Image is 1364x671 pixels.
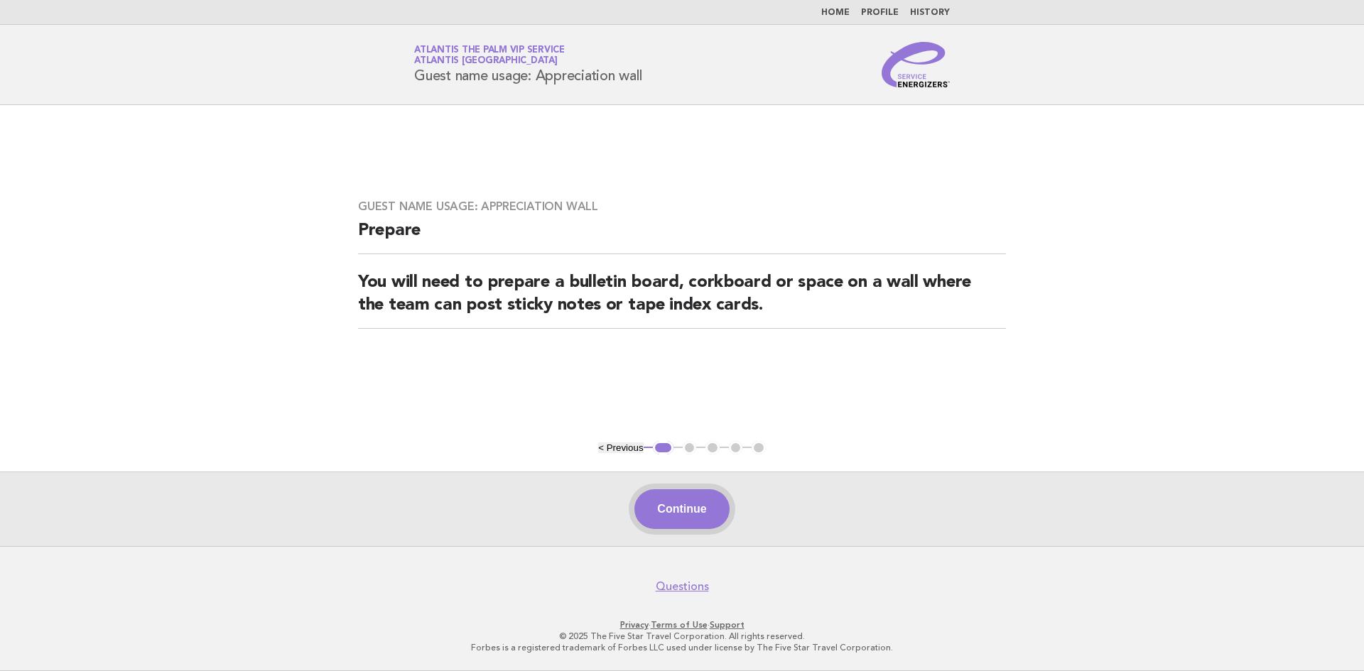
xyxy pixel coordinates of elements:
[358,271,1006,329] h2: You will need to prepare a bulletin board, corkboard or space on a wall where the team can post s...
[247,642,1117,653] p: Forbes is a registered trademark of Forbes LLC used under license by The Five Star Travel Corpora...
[821,9,850,17] a: Home
[710,620,745,630] a: Support
[358,200,1006,214] h3: Guest name usage: Appreciation wall
[358,219,1006,254] h2: Prepare
[861,9,899,17] a: Profile
[653,441,673,455] button: 1
[620,620,649,630] a: Privacy
[634,489,729,529] button: Continue
[247,619,1117,631] p: · ·
[247,631,1117,642] p: © 2025 The Five Star Travel Corporation. All rights reserved.
[882,42,950,87] img: Service Energizers
[414,57,558,66] span: Atlantis [GEOGRAPHIC_DATA]
[414,46,642,83] h1: Guest name usage: Appreciation wall
[910,9,950,17] a: History
[651,620,708,630] a: Terms of Use
[598,442,643,453] button: < Previous
[414,45,565,65] a: Atlantis The Palm VIP ServiceAtlantis [GEOGRAPHIC_DATA]
[656,579,709,594] a: Questions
